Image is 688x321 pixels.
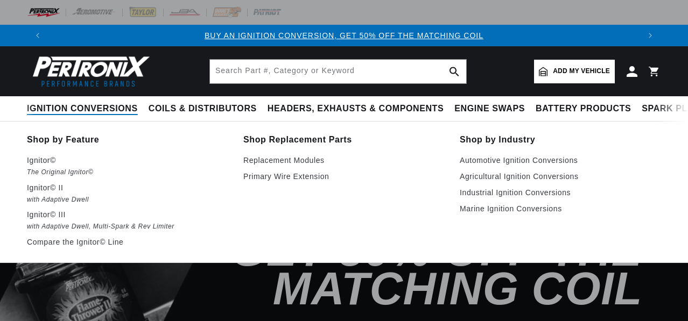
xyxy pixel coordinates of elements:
[243,132,445,147] a: Shop Replacement Parts
[460,202,661,215] a: Marine Ignition Conversions
[449,96,530,122] summary: Engine Swaps
[27,96,143,122] summary: Ignition Conversions
[262,96,449,122] summary: Headers, Exhausts & Components
[640,25,661,46] button: Translation missing: en.sections.announcements.next_announcement
[27,53,151,90] img: Pertronix
[27,154,228,178] a: Ignitor© The Original Ignitor©
[27,236,228,248] a: Compare the Ignitor© Line
[27,194,228,205] em: with Adaptive Dwell
[553,66,610,76] span: Add my vehicle
[460,132,661,147] a: Shop by Industry
[530,96,636,122] summary: Battery Products
[27,132,228,147] a: Shop by Feature
[27,25,48,46] button: Translation missing: en.sections.announcements.previous_announcement
[27,181,228,194] p: Ignitor© II
[27,208,228,221] p: Ignitor© III
[460,186,661,199] a: Industrial Ignition Conversions
[27,221,228,232] em: with Adaptive Dwell, Multi-Spark & Rev Limiter
[243,170,445,183] a: Primary Wire Extension
[149,103,257,115] span: Coils & Distributors
[48,30,640,41] div: Announcement
[182,153,642,308] h2: Buy an Ignition Conversion, Get 50% off the Matching Coil
[443,60,466,83] button: search button
[460,170,661,183] a: Agricultural Ignition Conversions
[48,30,640,41] div: 1 of 3
[27,103,138,115] span: Ignition Conversions
[243,154,445,167] a: Replacement Modules
[454,103,525,115] span: Engine Swaps
[534,60,615,83] a: Add my vehicle
[27,208,228,232] a: Ignitor© III with Adaptive Dwell, Multi-Spark & Rev Limiter
[536,103,631,115] span: Battery Products
[27,167,228,178] em: The Original Ignitor©
[27,181,228,205] a: Ignitor© II with Adaptive Dwell
[205,31,483,40] a: BUY AN IGNITION CONVERSION, GET 50% OFF THE MATCHING COIL
[460,154,661,167] a: Automotive Ignition Conversions
[268,103,444,115] span: Headers, Exhausts & Components
[27,154,228,167] p: Ignitor©
[143,96,262,122] summary: Coils & Distributors
[210,60,466,83] input: Search Part #, Category or Keyword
